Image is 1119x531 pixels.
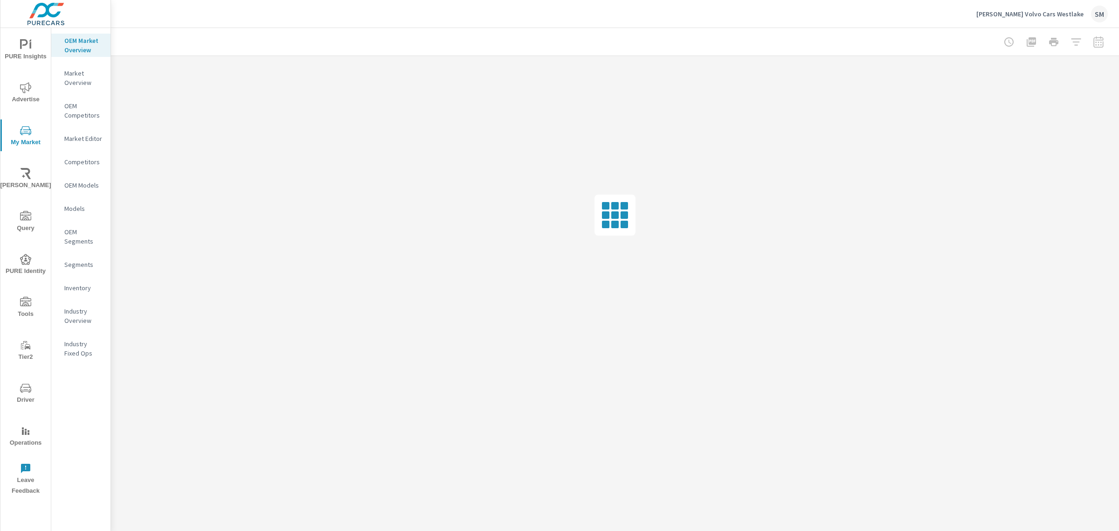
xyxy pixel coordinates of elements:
p: OEM Market Overview [64,36,103,55]
div: OEM Models [51,178,111,192]
p: Segments [64,260,103,269]
span: Tier2 [3,340,48,363]
p: Models [64,204,103,213]
div: Inventory [51,281,111,295]
div: Industry Overview [51,304,111,328]
p: Industry Fixed Ops [64,339,103,358]
p: Competitors [64,157,103,167]
div: SM [1091,6,1108,22]
div: nav menu [0,28,51,500]
p: OEM Models [64,181,103,190]
span: [PERSON_NAME] [3,168,48,191]
span: Tools [3,297,48,320]
span: PURE Insights [3,39,48,62]
span: My Market [3,125,48,148]
div: OEM Market Overview [51,34,111,57]
div: Models [51,202,111,216]
div: Segments [51,258,111,272]
span: Driver [3,383,48,405]
div: Market Editor [51,132,111,146]
div: Competitors [51,155,111,169]
div: Industry Fixed Ops [51,337,111,360]
p: OEM Competitors [64,101,103,120]
div: OEM Competitors [51,99,111,122]
span: PURE Identity [3,254,48,277]
span: Query [3,211,48,234]
p: Industry Overview [64,307,103,325]
p: Market Editor [64,134,103,143]
div: Market Overview [51,66,111,90]
p: Market Overview [64,69,103,87]
span: Operations [3,426,48,448]
p: Inventory [64,283,103,293]
span: Leave Feedback [3,463,48,496]
div: OEM Segments [51,225,111,248]
p: OEM Segments [64,227,103,246]
p: [PERSON_NAME] Volvo Cars Westlake [976,10,1084,18]
span: Advertise [3,82,48,105]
